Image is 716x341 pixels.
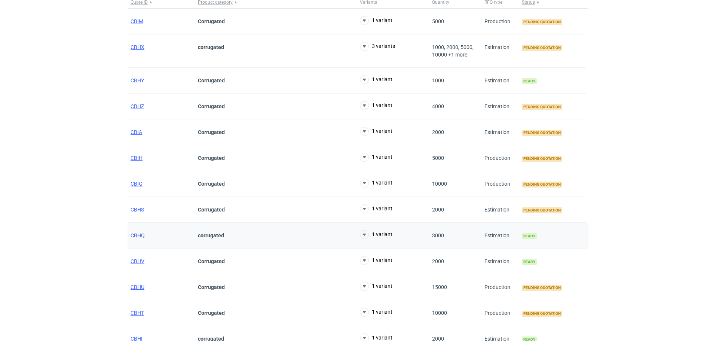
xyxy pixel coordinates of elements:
[522,156,562,162] span: Pending quotation
[131,181,143,187] a: CBIG
[360,308,392,317] button: 1 variant
[481,197,519,223] div: Estimation
[481,68,519,94] div: Estimation
[522,78,537,84] span: Ready
[432,310,447,316] span: 10000
[198,232,224,238] strong: corrugated
[360,75,392,84] button: 1 variant
[432,284,447,290] span: 15000
[522,207,562,213] span: Pending quotation
[131,129,142,135] a: CBIA
[522,259,537,265] span: Ready
[432,181,447,187] span: 10000
[360,42,395,51] button: 3 variants
[481,9,519,34] div: Production
[432,103,444,109] span: 4000
[360,127,392,136] button: 1 variant
[198,77,225,83] strong: Corrugated
[198,155,225,161] strong: Corrugated
[522,233,537,239] span: Ready
[360,282,392,291] button: 1 variant
[432,18,444,24] span: 5000
[131,155,143,161] a: CBIH
[432,129,444,135] span: 2000
[360,179,392,188] button: 1 variant
[131,207,144,213] a: CBHS
[131,310,144,316] a: CBHT
[360,16,392,25] button: 1 variant
[198,129,225,135] strong: Corrugated
[131,258,144,264] a: CBHV
[481,119,519,145] div: Estimation
[131,103,144,109] a: CBHZ
[481,300,519,326] div: Production
[198,103,225,109] strong: Corrugated
[131,18,143,24] a: CBIM
[360,230,392,239] button: 1 variant
[198,310,225,316] strong: Corrugated
[481,249,519,274] div: Estimation
[432,44,474,58] span: 1000, 2000, 5000, 10000 +1 more
[198,181,225,187] strong: Corrugated
[198,284,225,290] strong: Corrugated
[522,19,562,25] span: Pending quotation
[131,232,145,238] a: CBHQ
[522,285,562,291] span: Pending quotation
[360,204,392,213] button: 1 variant
[131,284,144,290] a: CBHU
[198,258,225,264] strong: Corrugated
[360,256,392,265] button: 1 variant
[522,182,562,188] span: Pending quotation
[481,274,519,300] div: Production
[481,94,519,119] div: Estimation
[432,207,444,213] span: 2000
[432,258,444,264] span: 2000
[131,44,144,50] a: CBHX
[198,44,224,50] strong: corrugated
[198,18,225,24] strong: Corrugated
[360,153,392,162] button: 1 variant
[522,104,562,110] span: Pending quotation
[131,77,144,83] a: CBHY
[432,77,444,83] span: 1000
[481,223,519,249] div: Estimation
[360,101,392,110] button: 1 variant
[522,130,562,136] span: Pending quotation
[432,232,444,238] span: 3000
[481,34,519,68] div: Estimation
[522,45,562,51] span: Pending quotation
[198,207,225,213] strong: Corrugated
[481,145,519,171] div: Production
[432,155,444,161] span: 5000
[481,171,519,197] div: Production
[522,311,562,317] span: Pending quotation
